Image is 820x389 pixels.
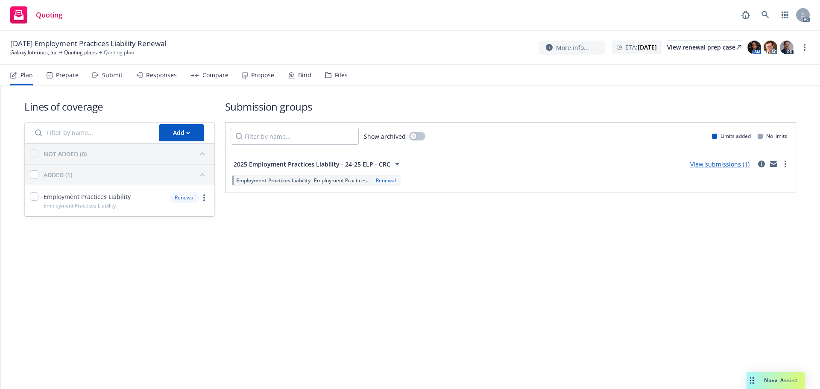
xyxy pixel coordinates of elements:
[225,99,796,114] h1: Submission groups
[747,372,805,389] button: Nova Assist
[236,177,310,184] span: Employment Practices Liability
[625,43,657,52] span: ETA :
[44,168,209,181] button: ADDED (1)
[234,160,390,169] span: 2025 Employment Practices Liability - 24-25 ELP - CRC
[44,192,131,201] span: Employment Practices Liability
[768,159,779,169] a: mail
[102,72,123,79] div: Submit
[737,6,754,23] a: Report a Bug
[64,49,97,56] a: Quoting plans
[30,124,154,141] input: Filter by name...
[146,72,177,79] div: Responses
[764,41,777,54] img: photo
[780,159,791,169] a: more
[251,72,274,79] div: Propose
[44,149,87,158] div: NOT ADDED (0)
[364,132,406,141] span: Show archived
[667,41,741,54] a: View renewal prep case
[712,132,751,140] div: Limits added
[199,193,209,203] a: more
[231,155,405,173] button: 2025 Employment Practices Liability - 24-25 ELP - CRC
[690,160,750,168] a: View submissions (1)
[170,192,199,203] div: Renewal
[758,132,787,140] div: No limits
[10,38,166,49] span: [DATE] Employment Practices Liability Renewal
[173,125,190,141] div: Add
[36,12,62,18] span: Quoting
[298,72,311,79] div: Bind
[747,41,761,54] img: photo
[780,41,794,54] img: photo
[44,147,209,161] button: NOT ADDED (0)
[314,177,371,184] span: Employment Practices...
[44,170,72,179] div: ADDED (1)
[231,128,359,145] input: Filter by name...
[24,99,215,114] h1: Lines of coverage
[7,3,66,27] a: Quoting
[202,72,228,79] div: Compare
[10,49,57,56] a: Galaxy Interiors, Inc
[747,372,757,389] div: Drag to move
[638,43,657,51] strong: [DATE]
[335,72,348,79] div: Files
[104,49,134,56] span: Quoting plan
[20,72,33,79] div: Plan
[44,202,116,209] span: Employment Practices Liability
[757,6,774,23] a: Search
[539,41,605,55] button: More info...
[556,43,589,52] span: More info...
[159,124,204,141] button: Add
[776,6,794,23] a: Switch app
[756,159,767,169] a: circleInformation
[56,72,79,79] div: Prepare
[374,177,398,184] div: Renewal
[764,377,798,384] span: Nova Assist
[799,42,810,53] a: more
